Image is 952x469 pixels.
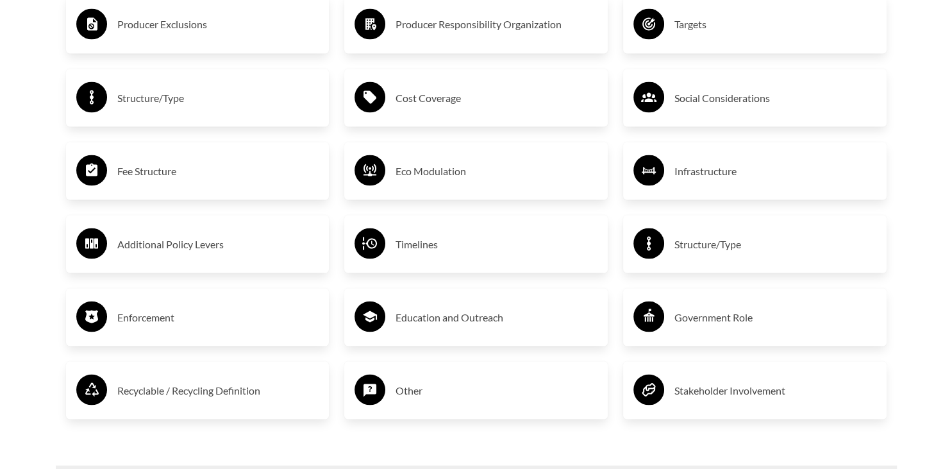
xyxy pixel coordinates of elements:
[396,87,597,108] h3: Cost Coverage
[117,234,319,254] h3: Additional Policy Levers
[117,307,319,327] h3: Enforcement
[674,160,876,181] h3: Infrastructure
[396,234,597,254] h3: Timelines
[674,380,876,400] h3: Stakeholder Involvement
[396,307,597,327] h3: Education and Outreach
[674,234,876,254] h3: Structure/Type
[117,87,319,108] h3: Structure/Type
[674,307,876,327] h3: Government Role
[396,160,597,181] h3: Eco Modulation
[674,14,876,35] h3: Targets
[674,87,876,108] h3: Social Considerations
[396,380,597,400] h3: Other
[396,14,597,35] h3: Producer Responsibility Organization
[117,160,319,181] h3: Fee Structure
[117,380,319,400] h3: Recyclable / Recycling Definition
[117,14,319,35] h3: Producer Exclusions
